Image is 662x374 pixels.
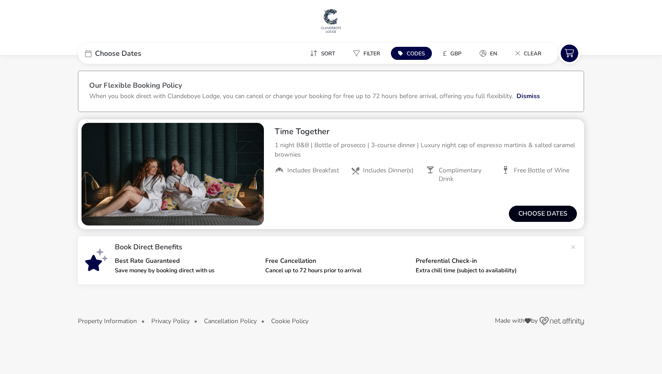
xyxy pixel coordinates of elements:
p: 1 night B&B | Bottle of prosecco | 3-course dinner | Luxury night cap of espresso martinis & salt... [275,140,577,159]
button: Dismiss [517,91,540,101]
naf-pibe-menu-bar-item: Sort [303,47,346,60]
p: Best Rate Guaranteed [115,258,258,264]
span: Made with by [495,318,538,324]
p: Free Cancellation [265,258,408,264]
naf-pibe-menu-bar-item: Codes [391,47,435,60]
span: Clear [524,50,541,57]
span: Filter [363,50,380,57]
p: Cancel up to 72 hours prior to arrival [265,268,408,274]
swiper-slide: 1 / 1 [82,123,264,225]
button: Choose dates [509,206,577,222]
h3: Our Flexible Booking Policy [89,82,573,91]
div: Choose Dates [78,43,213,64]
p: Book Direct Benefits [115,243,566,251]
p: Preferential Check-in [416,258,559,264]
span: Includes Breakfast [287,167,339,175]
h2: Time Together [275,126,577,137]
button: Clear [508,47,549,60]
button: Cancellation Policy [204,318,257,324]
span: Codes [407,50,425,57]
naf-pibe-menu-bar-item: Filter [346,47,391,60]
button: Filter [346,47,387,60]
span: Sort [321,50,335,57]
span: Includes Dinner(s) [363,167,413,175]
naf-pibe-menu-bar-item: £GBP [435,47,472,60]
div: Time Together1 night B&B | Bottle of prosecco | 3-course dinner | Luxury night cap of espresso ma... [268,119,584,190]
p: Save money by booking direct with us [115,268,258,274]
span: Choose Dates [95,50,141,57]
span: Complimentary Drink [439,167,494,183]
img: Main Website [320,7,342,34]
button: Property Information [78,318,137,324]
button: en [472,47,504,60]
button: £GBP [435,47,469,60]
p: Extra chill time (subject to availability) [416,268,559,274]
button: Privacy Policy [151,318,190,324]
span: en [490,50,497,57]
naf-pibe-menu-bar-item: Clear [508,47,552,60]
button: Sort [303,47,342,60]
button: Codes [391,47,432,60]
naf-pibe-menu-bar-item: en [472,47,508,60]
button: Cookie Policy [271,318,308,324]
i: £ [443,49,447,58]
span: GBP [450,50,462,57]
span: Free Bottle of Wine [514,167,569,175]
p: When you book direct with Clandeboye Lodge, you can cancel or change your booking for free up to ... [89,92,513,100]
